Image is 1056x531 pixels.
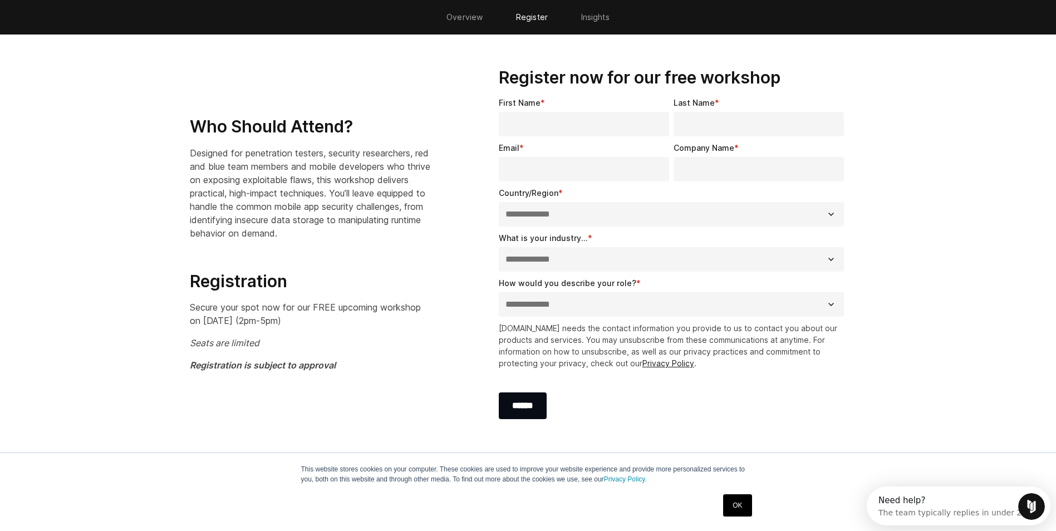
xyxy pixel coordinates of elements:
[499,278,636,288] span: How would you describe your role?
[499,322,849,369] p: [DOMAIN_NAME] needs the contact information you provide to us to contact you about our products a...
[642,358,694,368] a: Privacy Policy
[190,337,259,348] em: Seats are limited
[604,475,647,483] a: Privacy Policy.
[12,9,160,18] div: Need help?
[4,4,193,35] div: Open Intercom Messenger
[867,486,1050,525] iframe: Intercom live chat discovery launcher
[674,98,715,107] span: Last Name
[190,301,432,327] p: Secure your spot now for our FREE upcoming workshop on [DATE] (2pm-5pm)
[499,143,519,153] span: Email
[1018,493,1045,520] iframe: Intercom live chat
[190,146,432,240] p: Designed for penetration testers, security researchers, red and blue team members and mobile deve...
[499,67,849,88] h3: Register now for our free workshop
[499,188,558,198] span: Country/Region
[499,98,541,107] span: First Name
[723,494,752,517] a: OK
[301,464,755,484] p: This website stores cookies on your computer. These cookies are used to improve your website expe...
[190,271,432,292] h3: Registration
[499,233,588,243] span: What is your industry...
[674,143,734,153] span: Company Name
[12,18,160,30] div: The team typically replies in under 2h
[190,116,432,137] h3: Who Should Attend?
[190,360,336,371] em: Registration is subject to approval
